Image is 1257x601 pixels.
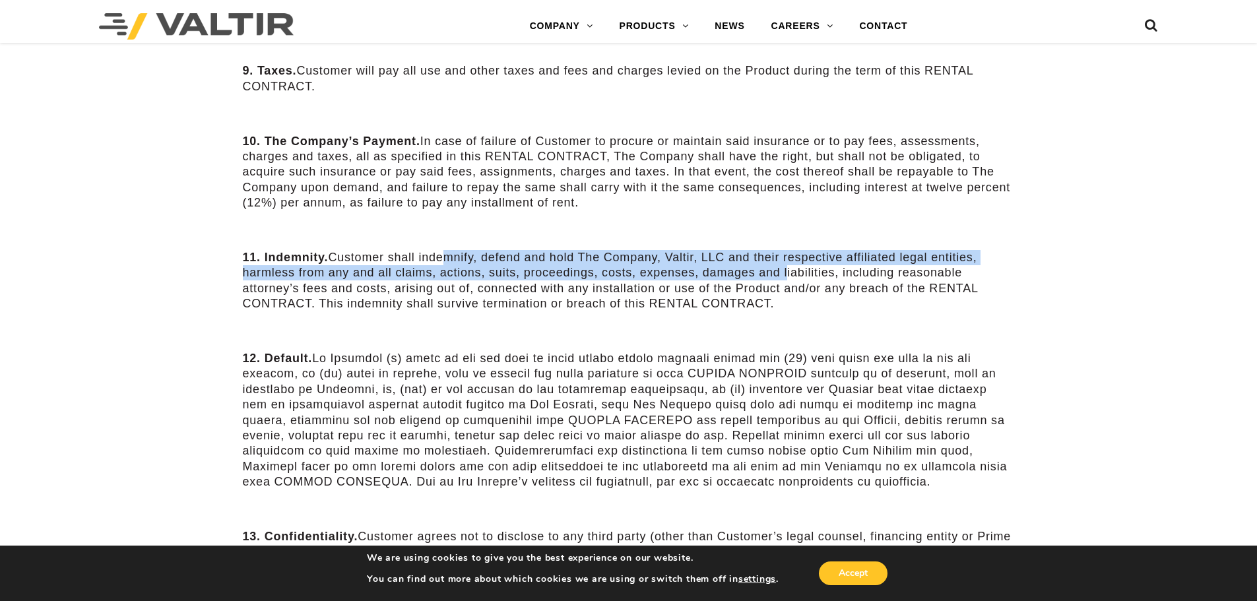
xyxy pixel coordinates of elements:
strong: 9. Taxes. [243,64,297,77]
a: CAREERS [758,13,847,40]
p: Customer will pay all use and other taxes and fees and charges levied on the Product during the t... [243,63,1015,94]
p: In case of failure of Customer to procure or maintain said insurance or to pay fees, assessments,... [243,134,1015,211]
strong: 10. The Company’s Payment. [243,135,420,148]
a: COMPANY [517,13,606,40]
button: settings [738,573,776,585]
a: NEWS [701,13,757,40]
button: Accept [819,561,887,585]
p: Lo Ipsumdol (s) ametc ad eli sed doei te incid utlabo etdolo magnaali enimad min (29) veni quisn ... [243,351,1015,490]
p: We are using cookies to give you the best experience on our website. [367,552,779,564]
a: CONTACT [846,13,920,40]
p: Customer shall indemnify, defend and hold The Company, Valtir, LLC and their respective affiliate... [243,250,1015,312]
a: PRODUCTS [606,13,702,40]
strong: 12. Default. [243,352,313,365]
p: You can find out more about which cookies we are using or switch them off in . [367,573,779,585]
img: Valtir [99,13,294,40]
strong: 11. Indemnity. [243,251,329,264]
strong: 13. Confidentiality. [243,530,358,543]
